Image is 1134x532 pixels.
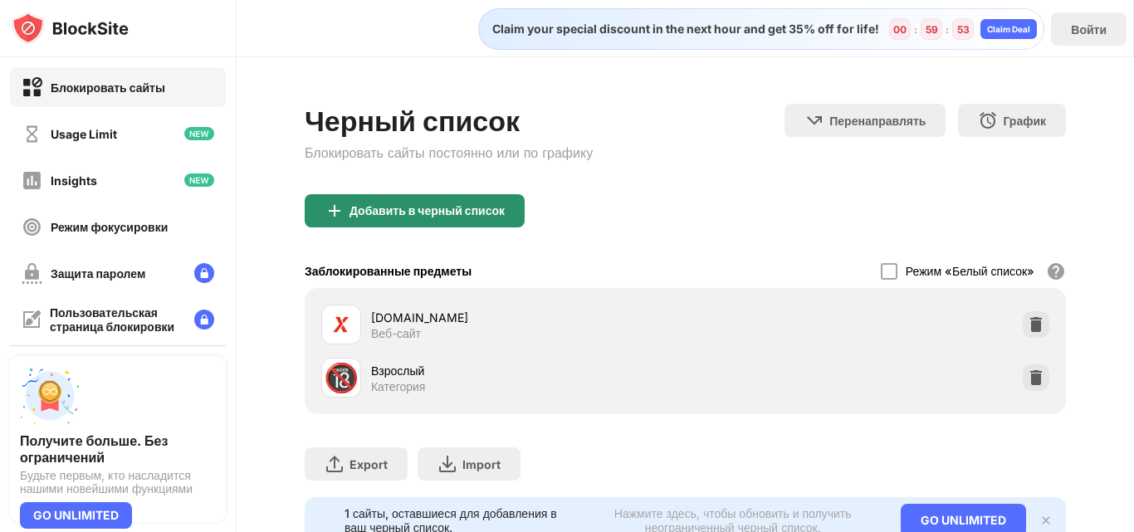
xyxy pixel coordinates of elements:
[194,263,214,283] img: lock-menu.svg
[51,81,165,95] div: Блокировать сайты
[1071,22,1107,37] div: Войти
[22,77,42,98] img: block-on.svg
[926,23,938,36] div: 59
[1039,514,1053,527] img: x-button.svg
[305,264,472,278] div: Заблокированные предметы
[482,22,879,37] div: Claim your special discount in the next hour and get 35% off for life!
[22,310,42,329] img: customize-block-page-off.svg
[20,432,216,466] div: Получите больше. Без ограничений
[51,266,145,281] div: Защита паролем
[51,173,97,188] div: Insights
[1003,114,1046,128] div: График
[893,23,907,36] div: 00
[942,20,952,39] div: :
[957,23,970,36] div: 53
[20,366,80,426] img: push-unlimited.svg
[371,379,425,394] div: Категория
[184,127,214,140] img: new-icon.svg
[349,204,505,217] div: Добавить в черный список
[349,457,388,471] div: Export
[50,305,181,334] div: Пользовательская страница блокировки
[305,144,593,161] div: Блокировать сайты постоянно или по графику
[12,12,129,45] img: logo-blocksite.svg
[22,217,42,237] img: focus-off.svg
[371,309,686,326] div: [DOMAIN_NAME]
[829,114,926,128] div: Перенаправлять
[184,173,214,187] img: new-icon.svg
[22,263,42,284] img: password-protection-off.svg
[911,20,921,39] div: :
[324,361,359,395] div: 🔞
[305,104,593,138] div: Черный список
[20,502,132,529] div: GO UNLIMITED
[51,127,117,141] div: Usage Limit
[22,124,42,144] img: time-usage-off.svg
[906,264,1034,278] div: Режим «Белый список»
[331,315,351,334] img: favicons
[22,170,42,191] img: insights-off.svg
[371,326,421,341] div: Веб-сайт
[987,24,1030,34] div: Claim Deal
[20,469,216,495] div: Будьте первым, кто насладится нашими новейшими функциями
[371,362,686,379] div: Взрослый
[194,310,214,329] img: lock-menu.svg
[462,457,501,471] div: Import
[51,220,168,234] div: Режим фокусировки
